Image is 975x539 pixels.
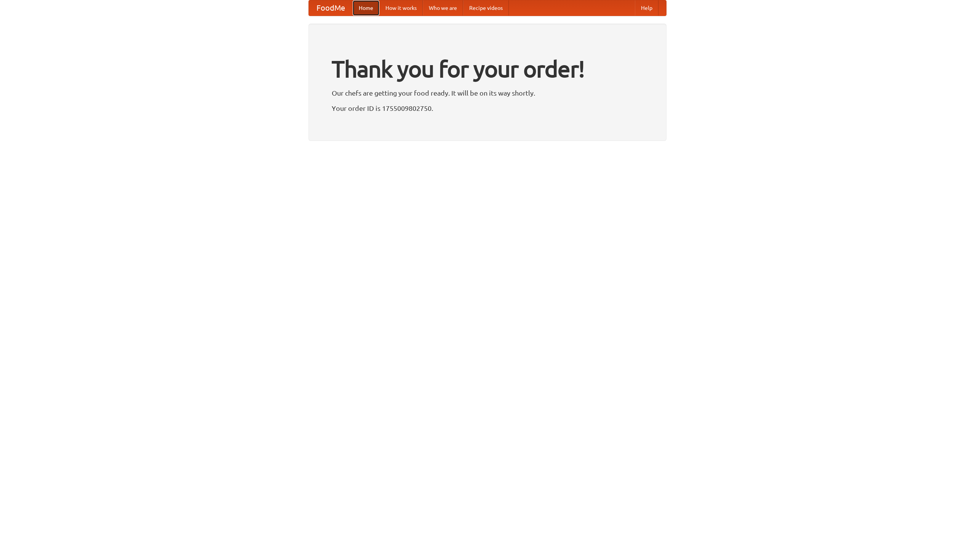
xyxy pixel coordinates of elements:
[353,0,379,16] a: Home
[379,0,423,16] a: How it works
[635,0,659,16] a: Help
[332,87,643,99] p: Our chefs are getting your food ready. It will be on its way shortly.
[463,0,509,16] a: Recipe videos
[423,0,463,16] a: Who we are
[332,51,643,87] h1: Thank you for your order!
[332,102,643,114] p: Your order ID is 1755009802750.
[309,0,353,16] a: FoodMe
